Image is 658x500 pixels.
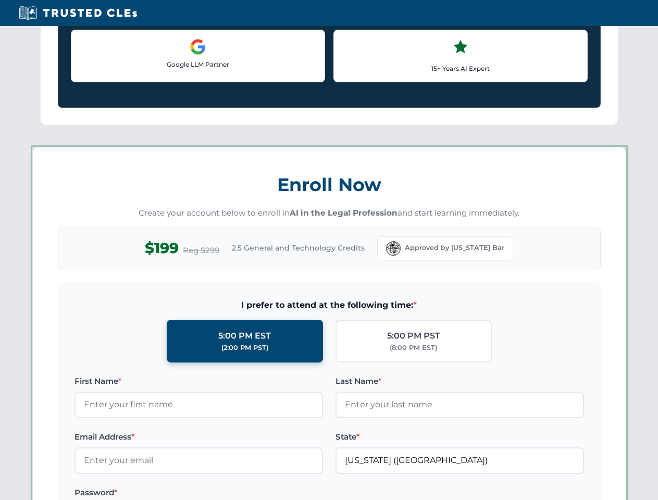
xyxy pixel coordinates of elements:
input: Enter your last name [336,392,584,418]
span: 2.5 General and Technology Credits [232,242,365,254]
div: (2:00 PM PST) [221,343,268,353]
span: Reg $299 [183,244,219,257]
img: Florida Bar [386,241,401,256]
div: 5:00 PM PST [387,329,440,343]
strong: AI in the Legal Profession [290,208,398,218]
input: Enter your first name [75,392,323,418]
div: (8:00 PM EST) [390,343,437,353]
span: $199 [145,236,179,260]
h3: Enroll Now [58,168,601,201]
p: 15+ Years AI Expert [342,64,579,73]
label: Last Name [336,375,584,387]
label: Password [75,486,323,499]
div: 5:00 PM EST [218,329,271,343]
input: Florida (FL) [336,447,584,473]
p: Create your account below to enroll in and start learning immediately. [58,207,601,219]
label: Email Address [75,431,323,443]
span: I prefer to attend at the following time: [75,298,584,312]
input: Enter your email [75,447,323,473]
label: State [336,431,584,443]
span: Approved by [US_STATE] Bar [405,243,504,253]
label: First Name [75,375,323,387]
p: Google LLM Partner [80,59,316,69]
img: Trusted CLEs [16,5,140,21]
img: Google [190,39,206,55]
